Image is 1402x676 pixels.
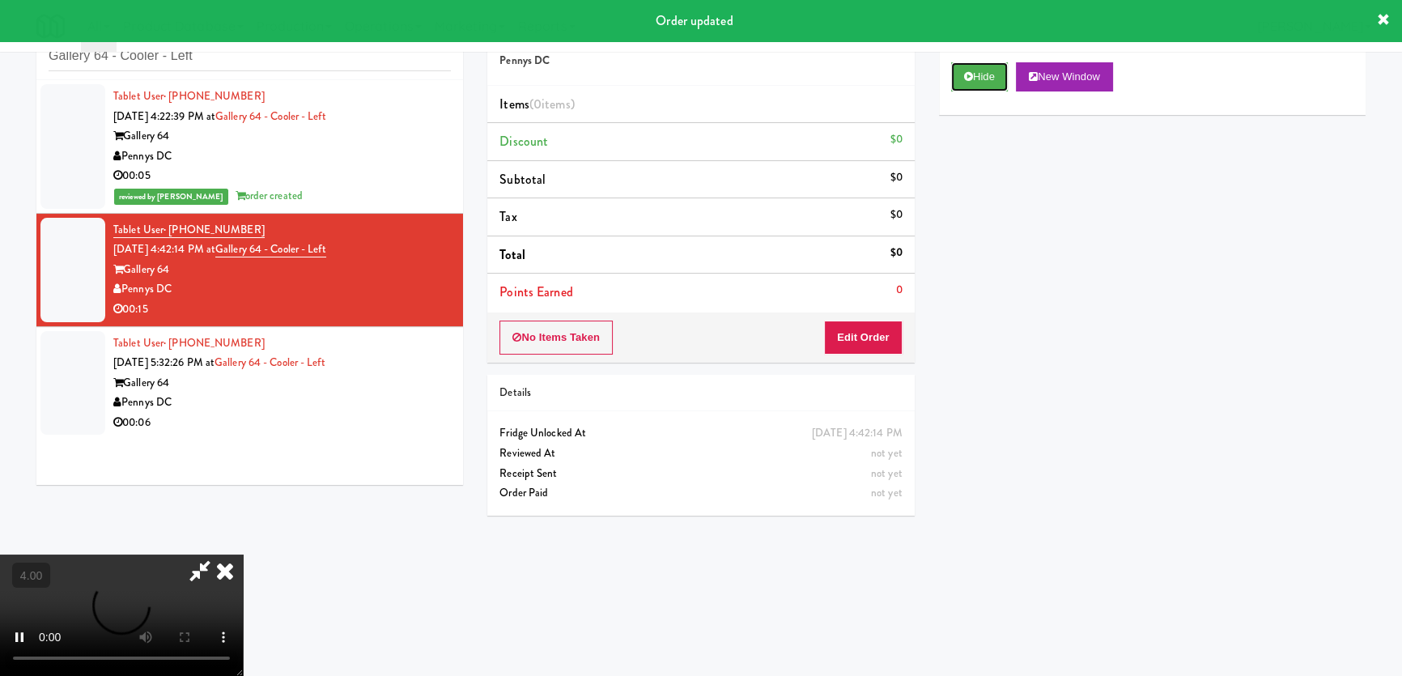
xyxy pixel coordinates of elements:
[499,321,613,355] button: No Items Taken
[499,464,902,484] div: Receipt Sent
[164,222,265,237] span: · [PHONE_NUMBER]
[812,423,903,444] div: [DATE] 4:42:14 PM
[164,335,265,351] span: · [PHONE_NUMBER]
[871,466,903,481] span: not yet
[49,41,451,71] input: Search vision orders
[871,485,903,500] span: not yet
[113,300,451,320] div: 00:15
[113,355,215,370] span: [DATE] 5:32:26 PM at
[499,170,546,189] span: Subtotal
[113,166,451,186] div: 00:05
[114,189,228,205] span: reviewed by [PERSON_NAME]
[36,214,463,327] li: Tablet User· [PHONE_NUMBER][DATE] 4:42:14 PM atGallery 64 - Cooler - LeftGallery 64Pennys DC00:15
[113,260,451,280] div: Gallery 64
[499,283,572,301] span: Points Earned
[1016,62,1113,91] button: New Window
[890,130,902,150] div: $0
[36,80,463,214] li: Tablet User· [PHONE_NUMBER][DATE] 4:22:39 PM atGallery 64 - Cooler - LeftGallery 64Pennys DC00:05...
[113,279,451,300] div: Pennys DC
[499,383,902,403] div: Details
[215,241,326,257] a: Gallery 64 - Cooler - Left
[113,108,215,124] span: [DATE] 4:22:39 PM at
[499,207,516,226] span: Tax
[499,132,548,151] span: Discount
[113,88,265,104] a: Tablet User· [PHONE_NUMBER]
[871,445,903,461] span: not yet
[113,393,451,413] div: Pennys DC
[113,413,451,433] div: 00:06
[236,188,303,203] span: order created
[890,243,902,263] div: $0
[215,355,325,370] a: Gallery 64 - Cooler - Left
[113,126,451,147] div: Gallery 64
[656,11,733,30] span: Order updated
[542,95,571,113] ng-pluralize: items
[164,88,265,104] span: · [PHONE_NUMBER]
[499,95,574,113] span: Items
[890,168,902,188] div: $0
[951,62,1008,91] button: Hide
[499,55,902,67] h5: Pennys DC
[215,108,326,124] a: Gallery 64 - Cooler - Left
[499,245,525,264] span: Total
[499,423,902,444] div: Fridge Unlocked At
[113,335,265,351] a: Tablet User· [PHONE_NUMBER]
[113,147,451,167] div: Pennys DC
[113,373,451,393] div: Gallery 64
[113,241,215,257] span: [DATE] 4:42:14 PM at
[890,205,902,225] div: $0
[824,321,903,355] button: Edit Order
[896,280,903,300] div: 0
[113,222,265,238] a: Tablet User· [PHONE_NUMBER]
[499,444,902,464] div: Reviewed At
[36,327,463,440] li: Tablet User· [PHONE_NUMBER][DATE] 5:32:26 PM atGallery 64 - Cooler - LeftGallery 64Pennys DC00:06
[499,483,902,504] div: Order Paid
[529,95,575,113] span: (0 )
